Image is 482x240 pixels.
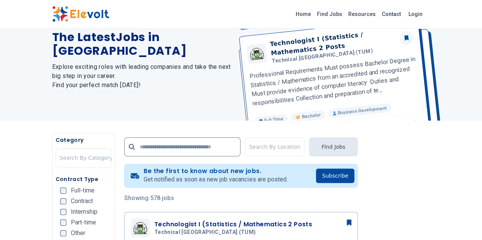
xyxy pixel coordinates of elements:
span: Internship [71,209,98,215]
h5: Category [56,136,112,144]
a: Contact [379,8,404,20]
img: Elevolt [52,6,109,22]
input: Other [60,230,66,236]
a: Login [404,6,427,22]
h2: Explore exciting roles with leading companies and take the next big step in your career. Find you... [52,62,232,90]
span: Part-time [71,219,96,226]
input: Contract [60,198,66,204]
h3: Technologist I (Statistics / Mathematics 2 Posts [154,220,312,229]
span: Other [71,230,85,236]
p: Showing 578 jobs [124,194,358,203]
h4: Be the first to know about new jobs. [144,167,287,175]
button: Subscribe [316,168,354,183]
h1: The Latest Jobs in [GEOGRAPHIC_DATA] [52,30,232,58]
h5: Contract Type [56,175,112,183]
p: Get notified as soon as new job vacancies are posted. [144,175,287,184]
span: Contract [71,198,93,204]
input: Part-time [60,219,66,226]
input: Internship [60,209,66,215]
span: Technical [GEOGRAPHIC_DATA] (TUM) [154,229,256,236]
iframe: Chat Widget [444,203,482,240]
input: Full-time [60,188,66,194]
span: Full-time [71,188,94,194]
img: Technical University of Mombasa (TUM) [133,221,148,234]
a: Home [293,8,314,20]
a: Resources [345,8,379,20]
a: Find Jobs [314,8,345,20]
button: Find Jobs [309,137,358,156]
